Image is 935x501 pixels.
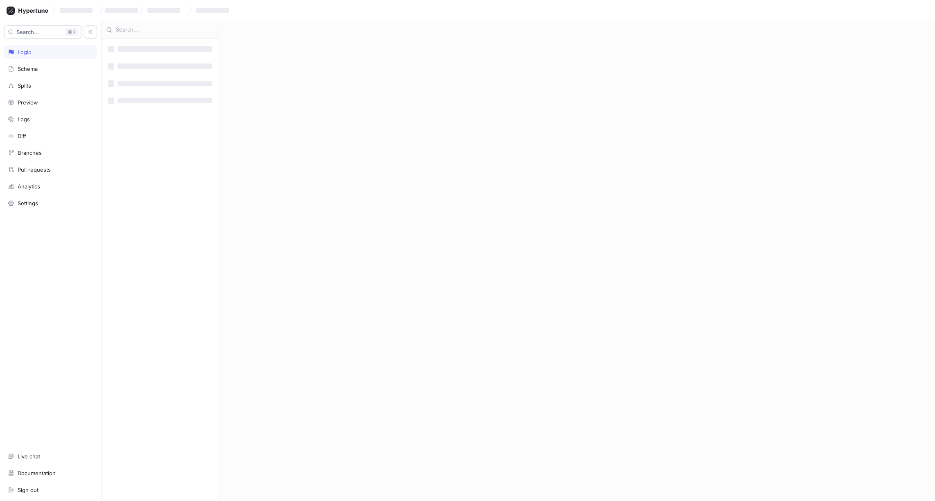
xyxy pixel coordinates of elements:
[18,470,56,476] div: Documentation
[18,49,31,55] div: Logic
[18,166,51,173] div: Pull requests
[18,453,40,460] div: Live chat
[65,28,78,36] div: K
[117,46,212,52] span: ‌
[4,466,97,480] a: Documentation
[18,116,30,122] div: Logs
[117,63,212,69] span: ‌
[16,29,39,34] span: Search...
[196,8,229,13] span: ‌
[56,4,99,17] button: ‌
[108,63,114,70] span: ‌
[147,8,180,13] span: ‌
[117,98,212,103] span: ‌
[117,81,212,86] span: ‌
[108,46,114,52] span: ‌
[18,99,38,106] div: Preview
[108,97,114,104] span: ‌
[18,487,38,493] div: Sign out
[193,4,235,17] button: ‌
[116,26,214,34] input: Search...
[105,8,138,13] span: ‌
[18,183,40,190] div: Analytics
[4,25,81,39] button: Search...K
[18,200,38,206] div: Settings
[18,133,26,139] div: Diff
[144,4,187,17] button: ‌
[18,82,31,89] div: Splits
[18,66,38,72] div: Schema
[108,80,114,87] span: ‌
[18,150,42,156] div: Branches
[60,8,93,13] span: ‌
